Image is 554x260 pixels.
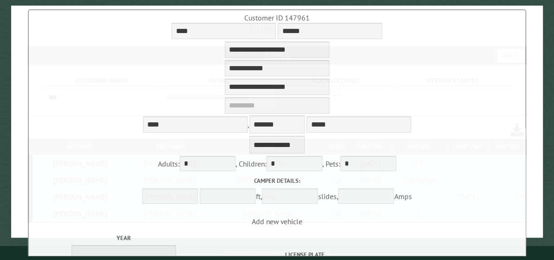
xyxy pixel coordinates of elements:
div: ft, slides, Amps [31,176,523,206]
label: License Plate [193,250,325,259]
div: Customer ID 147961 [31,13,523,23]
label: Camper details: [31,176,523,185]
label: Year [58,233,190,242]
div: , [31,79,523,156]
div: Adults: , Children: , Pets: [31,156,523,173]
